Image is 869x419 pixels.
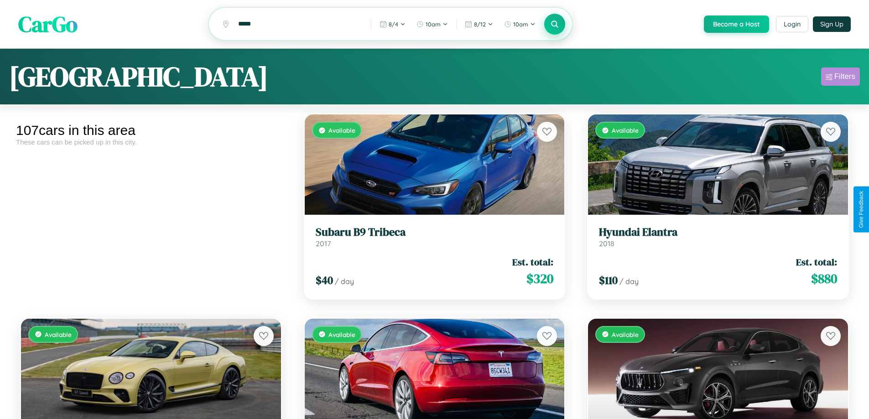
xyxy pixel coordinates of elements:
span: CarGo [18,9,78,39]
span: 2018 [599,239,614,248]
button: Become a Host [704,16,769,33]
a: Subaru B9 Tribeca2017 [316,226,554,248]
button: 8/4 [375,17,410,31]
button: Filters [821,67,860,86]
span: $ 880 [811,269,837,288]
div: 107 cars in this area [16,123,286,138]
span: $ 320 [526,269,553,288]
h3: Hyundai Elantra [599,226,837,239]
span: Available [328,126,355,134]
span: Available [45,331,72,338]
span: 8 / 4 [389,21,398,28]
span: 10am [426,21,441,28]
button: Login [776,16,808,32]
span: / day [335,277,354,286]
span: / day [619,277,639,286]
div: Give Feedback [858,191,864,228]
button: 8/12 [460,17,498,31]
div: These cars can be picked up in this city. [16,138,286,146]
span: Est. total: [796,255,837,269]
button: 10am [412,17,453,31]
div: Filters [834,72,855,81]
button: 10am [500,17,540,31]
span: $ 110 [599,273,618,288]
span: 2017 [316,239,331,248]
span: Available [612,331,639,338]
button: Sign Up [813,16,851,32]
span: Est. total: [512,255,553,269]
span: $ 40 [316,273,333,288]
span: 10am [513,21,528,28]
span: Available [328,331,355,338]
a: Hyundai Elantra2018 [599,226,837,248]
h1: [GEOGRAPHIC_DATA] [9,58,268,95]
span: 8 / 12 [474,21,486,28]
h3: Subaru B9 Tribeca [316,226,554,239]
span: Available [612,126,639,134]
